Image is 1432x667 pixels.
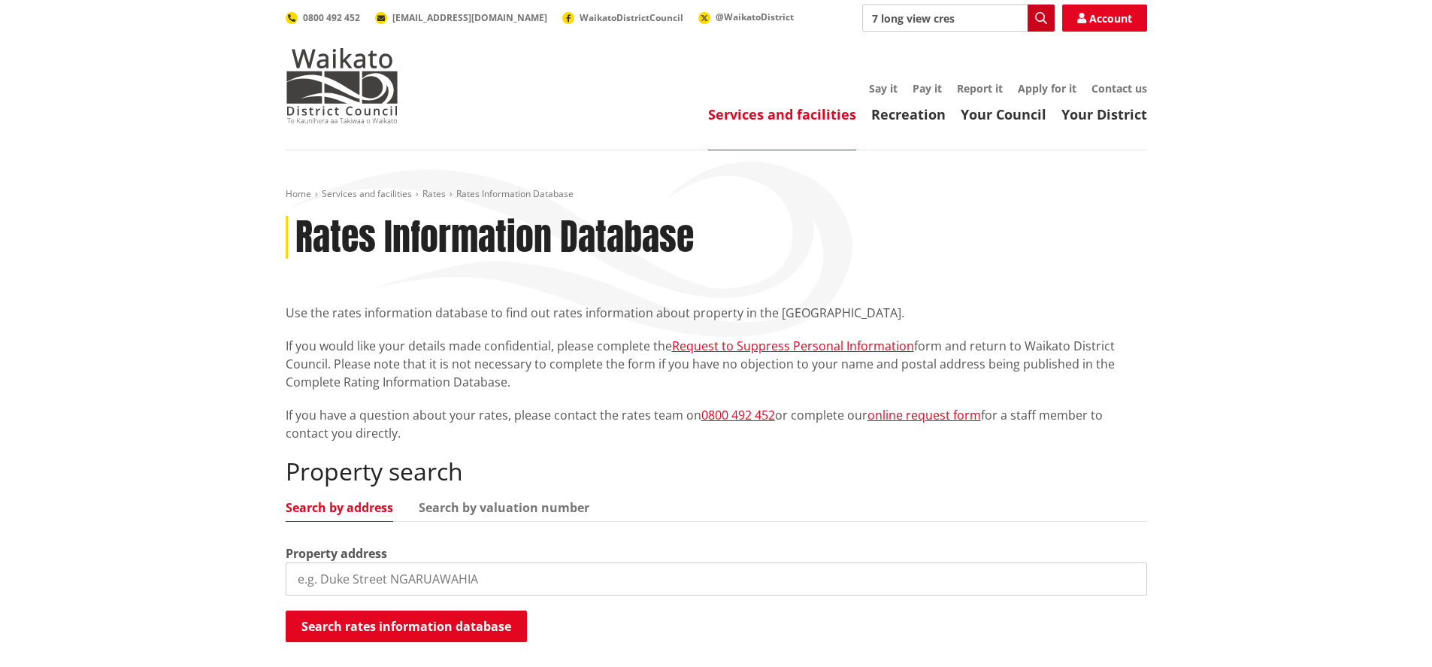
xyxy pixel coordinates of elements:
a: online request form [867,407,981,423]
a: [EMAIL_ADDRESS][DOMAIN_NAME] [375,11,547,24]
p: If you have a question about your rates, please contact the rates team on or complete our for a s... [286,406,1147,442]
a: WaikatoDistrictCouncil [562,11,683,24]
span: Rates Information Database [456,187,574,200]
span: @WaikatoDistrict [716,11,794,23]
a: Search by address [286,502,393,514]
button: Search rates information database [286,611,527,642]
a: @WaikatoDistrict [698,11,794,23]
a: Home [286,187,311,200]
nav: breadcrumb [286,188,1147,201]
a: Apply for it [1018,81,1076,96]
a: 0800 492 452 [286,11,360,24]
a: Search by valuation number [419,502,589,514]
a: Report it [957,81,1003,96]
a: 0800 492 452 [701,407,775,423]
p: Use the rates information database to find out rates information about property in the [GEOGRAPHI... [286,304,1147,322]
input: Search input [862,5,1055,32]
img: Waikato District Council - Te Kaunihera aa Takiwaa o Waikato [286,48,398,123]
a: Say it [869,81,898,96]
span: 0800 492 452 [303,11,360,24]
a: Rates [422,187,446,200]
a: Recreation [871,105,946,123]
a: Contact us [1091,81,1147,96]
span: [EMAIL_ADDRESS][DOMAIN_NAME] [392,11,547,24]
h1: Rates Information Database [295,216,694,259]
a: Account [1062,5,1147,32]
iframe: Messenger Launcher [1363,604,1417,658]
a: Request to Suppress Personal Information [672,338,914,354]
a: Your Council [961,105,1046,123]
label: Property address [286,544,387,562]
a: Pay it [913,81,942,96]
a: Your District [1061,105,1147,123]
input: e.g. Duke Street NGARUAWAHIA [286,562,1147,596]
a: Services and facilities [708,105,856,123]
h2: Property search [286,457,1147,486]
p: If you would like your details made confidential, please complete the form and return to Waikato ... [286,337,1147,391]
a: Services and facilities [322,187,412,200]
span: WaikatoDistrictCouncil [580,11,683,24]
